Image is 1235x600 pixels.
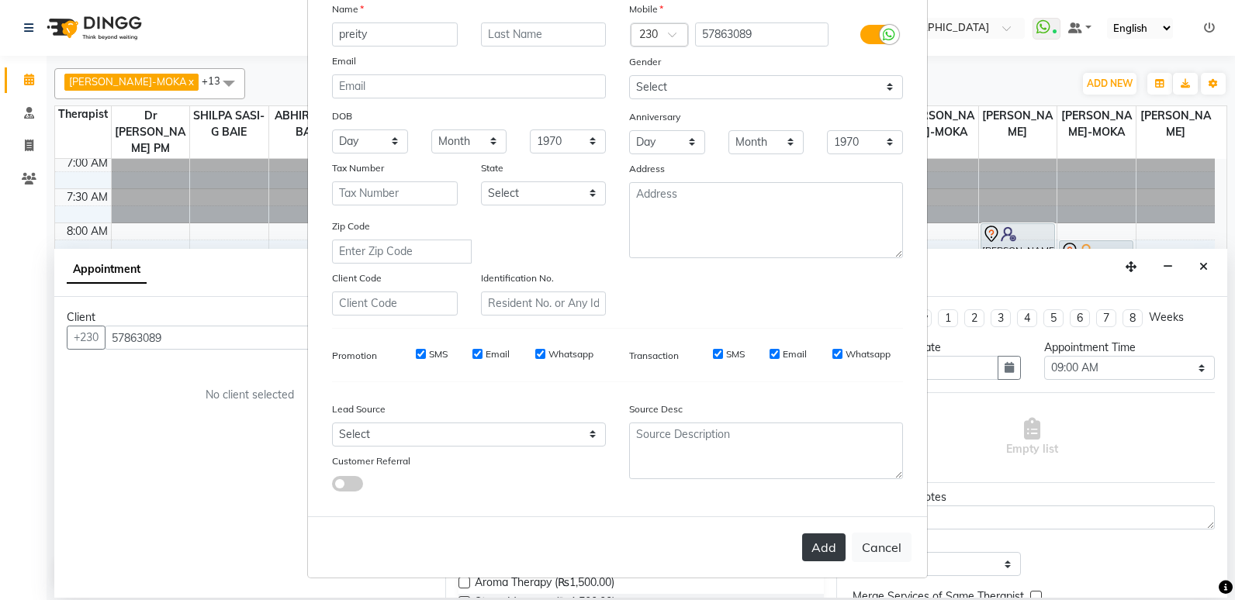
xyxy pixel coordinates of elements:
button: Cancel [852,533,912,562]
label: Mobile [629,2,663,16]
label: SMS [726,347,745,361]
label: SMS [429,347,448,361]
label: Customer Referral [332,454,410,468]
label: Anniversary [629,110,680,124]
input: First Name [332,22,458,47]
input: Client Code [332,291,458,316]
label: Address [629,162,665,176]
label: DOB [332,109,352,123]
label: Lead Source [332,402,386,416]
label: Whatsapp [548,347,593,361]
label: Name [332,2,364,16]
label: Transaction [629,349,679,363]
label: Client Code [332,271,382,285]
input: Resident No. or Any Id [481,291,607,316]
input: Mobile [695,22,829,47]
input: Last Name [481,22,607,47]
label: Promotion [332,349,377,363]
label: State [481,161,503,175]
label: Email [783,347,807,361]
input: Enter Zip Code [332,240,472,264]
label: Identification No. [481,271,554,285]
label: Zip Code [332,219,370,233]
input: Tax Number [332,181,458,205]
input: Email [332,74,606,98]
label: Gender [629,55,661,69]
label: Tax Number [332,161,384,175]
label: Email [486,347,510,361]
label: Whatsapp [846,347,891,361]
label: Source Desc [629,402,683,416]
button: Add [802,533,846,561]
label: Email [332,54,356,68]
